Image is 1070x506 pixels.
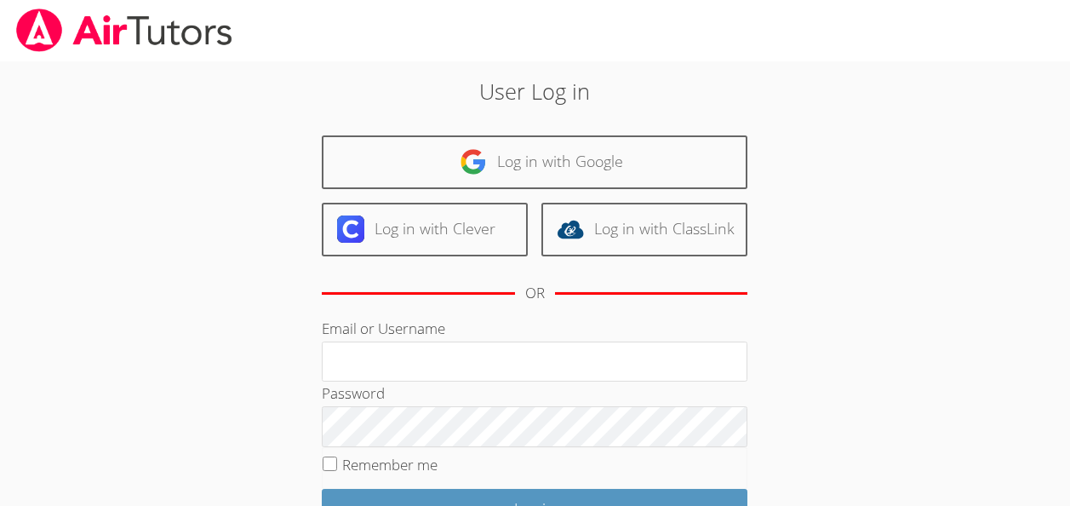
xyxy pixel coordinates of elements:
[322,135,747,189] a: Log in with Google
[541,203,747,256] a: Log in with ClassLink
[322,319,445,338] label: Email or Username
[14,9,234,52] img: airtutors_banner-c4298cdbf04f3fff15de1276eac7730deb9818008684d7c2e4769d2f7ddbe033.png
[525,281,545,306] div: OR
[337,216,364,243] img: clever-logo-6eab21bc6e7a338710f1a6ff85c0baf02591cd810cc4098c63d3a4b26e2feb20.svg
[322,383,385,403] label: Password
[342,455,438,474] label: Remember me
[460,148,487,175] img: google-logo-50288ca7cdecda66e5e0955fdab243c47b7ad437acaf1139b6f446037453330a.svg
[322,203,528,256] a: Log in with Clever
[557,216,584,243] img: classlink-logo-d6bb404cc1216ec64c9a2012d9dc4662098be43eaf13dc465df04b49fa7ab582.svg
[246,75,824,107] h2: User Log in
